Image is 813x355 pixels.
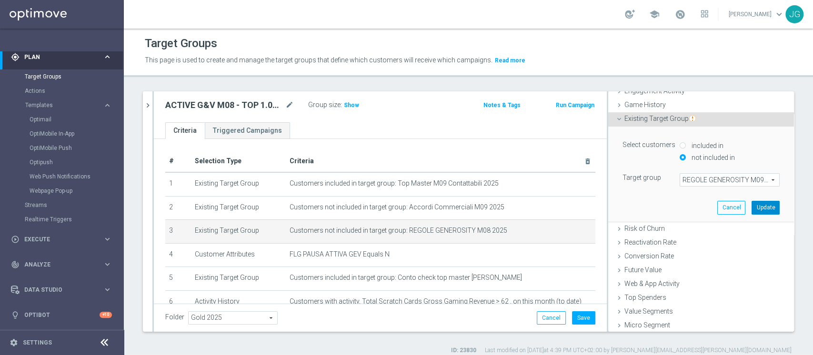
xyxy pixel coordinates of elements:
div: Target Groups [25,69,123,84]
a: Target Groups [25,73,99,80]
span: Customers not included in target group: REGOLE GENEROSITY M08 2025 [290,227,507,235]
span: Analyze [24,262,103,267]
i: track_changes [11,260,20,269]
td: 6 [165,290,191,314]
lable: Target group [622,174,661,181]
td: Existing Target Group [191,267,286,291]
a: Web Push Notifications [30,173,99,180]
h2: ACTIVE G&V M08 - TOP 1.000 GGR M08 10.09 [165,99,283,111]
button: Notes & Tags [482,100,522,110]
div: OptiMobile Push [30,141,123,155]
td: Customer Attributes [191,243,286,267]
div: JG [785,5,803,23]
td: 1 [165,172,191,196]
i: keyboard_arrow_right [103,101,112,110]
div: Optimail [30,112,123,127]
button: Templates keyboard_arrow_right [25,101,112,109]
button: play_circle_outline Execute keyboard_arrow_right [10,236,112,243]
span: FLG PAUSA ATTIVA GEV Equals N [290,250,390,258]
a: Actions [25,87,99,95]
i: keyboard_arrow_right [103,235,112,244]
i: gps_fixed [11,53,20,61]
label: included in [689,141,723,150]
span: Conversion Rate [624,252,674,260]
a: Realtime Triggers [25,216,99,223]
span: Criteria [290,157,314,165]
span: Future Value [624,266,662,274]
span: Execute [24,237,103,242]
td: 4 [165,243,191,267]
span: Game History [624,101,666,108]
button: chevron_right [143,91,152,119]
span: Customers included in target group: Top Master M09 Contattabili 2025 [290,179,499,187]
td: 3 [165,220,191,244]
i: play_circle_outline [11,235,20,244]
div: Actions [25,84,123,98]
div: Data Studio [11,286,103,294]
a: [PERSON_NAME]keyboard_arrow_down [728,7,785,21]
div: Plan [11,53,103,61]
td: Existing Target Group [191,172,286,196]
lable: Select customers [622,141,675,148]
span: This page is used to create and manage the target groups that define which customers will receive... [145,56,492,64]
span: Customers with activity, Total Scratch Cards Gross Gaming Revenue > 62 , on this month (to date) [290,297,582,306]
i: settings [10,338,18,347]
i: keyboard_arrow_right [103,285,112,294]
span: Existing Target Group [624,115,696,122]
label: not included in [689,153,735,162]
label: Last modified on [DATE] at 4:39 PM UTC+02:00 by [PERSON_NAME][EMAIL_ADDRESS][PERSON_NAME][DOMAIN_... [485,346,792,355]
i: mode_edit [285,99,294,111]
div: Realtime Triggers [25,212,123,227]
a: OptiMobile Push [30,144,99,152]
label: : [341,101,342,109]
label: Folder [165,313,184,321]
div: Execute [11,235,103,244]
div: Webpage Pop-up [30,184,123,198]
h1: Target Groups [145,37,217,50]
button: Cancel [537,311,566,325]
a: OptiMobile In-App [30,130,99,138]
td: Existing Target Group [191,220,286,244]
i: keyboard_arrow_right [103,52,112,61]
button: gps_fixed Plan keyboard_arrow_right [10,53,112,61]
button: Data Studio keyboard_arrow_right [10,286,112,294]
div: OptiMobile In-App [30,127,123,141]
label: Group size [308,101,341,109]
span: Engagement Activity [624,87,685,95]
span: keyboard_arrow_down [774,9,784,20]
span: Top Spenders [624,294,666,301]
a: Triggered Campaigns [205,122,290,139]
span: Customers included in target group: Conto check top master [PERSON_NAME] [290,274,522,282]
span: Value Segments [624,307,673,315]
a: Streams [25,201,99,209]
i: delete_forever [584,158,592,165]
span: Data Studio [24,287,103,293]
i: chevron_right [143,101,152,110]
a: Settings [23,340,52,345]
div: Optibot [11,302,112,327]
td: Existing Target Group [191,196,286,220]
span: Plan [24,54,103,60]
div: Analyze [11,260,103,269]
i: lightbulb [11,311,20,319]
td: 5 [165,267,191,291]
th: # [165,150,191,172]
span: Customers not included in target group: Accordi Commerciali M09 2025 [290,203,504,211]
span: Web & App Activity [624,280,680,287]
button: Save [572,311,595,325]
button: Update [752,201,780,214]
a: Criteria [165,122,205,139]
button: track_changes Analyze keyboard_arrow_right [10,261,112,268]
i: keyboard_arrow_right [103,260,112,269]
div: Streams [25,198,123,212]
span: Show [344,102,359,108]
button: Run Campaign [555,100,595,110]
button: Cancel [717,201,745,214]
a: Webpage Pop-up [30,187,99,195]
a: Optimail [30,116,99,123]
label: ID: 23830 [451,346,476,355]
